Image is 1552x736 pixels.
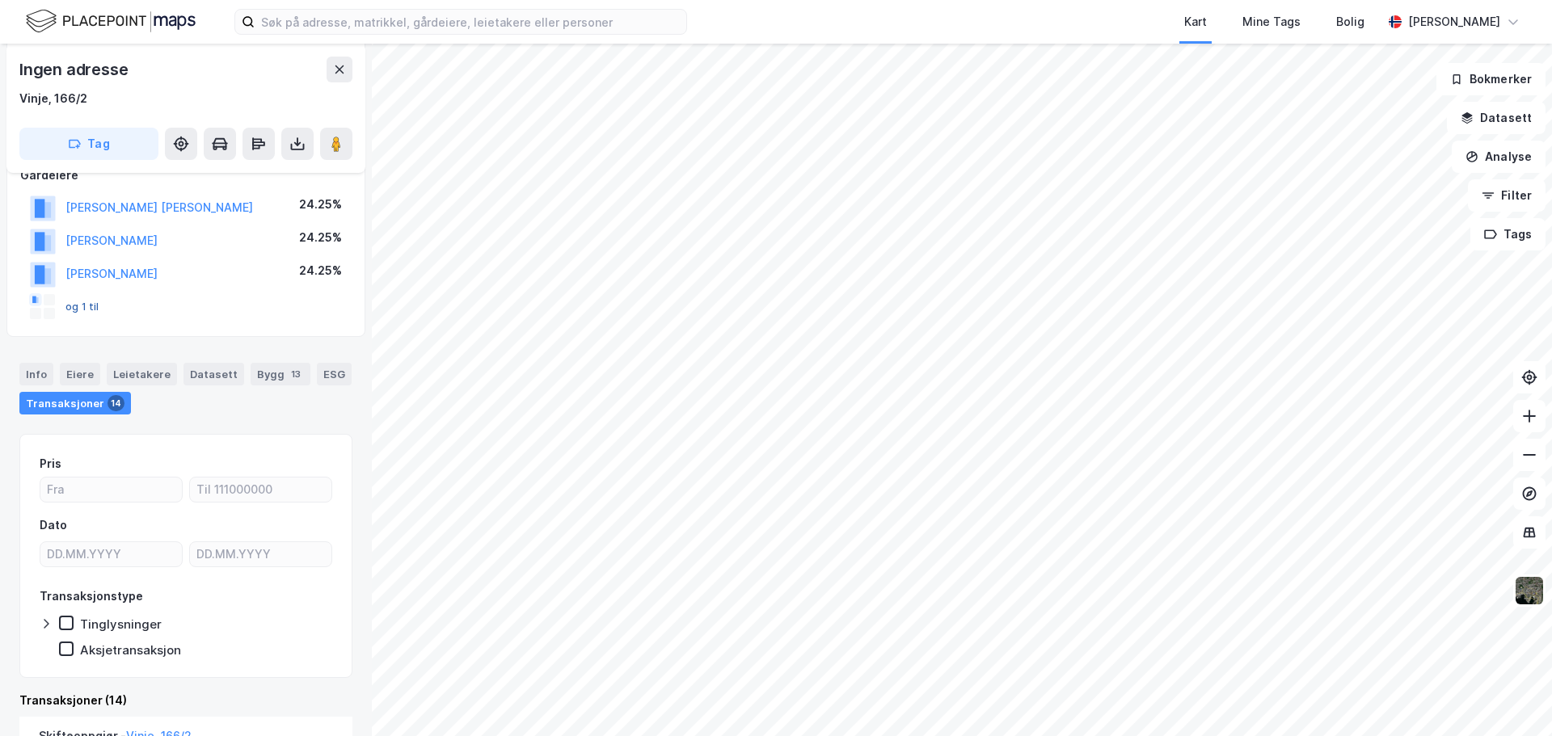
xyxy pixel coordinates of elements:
[107,363,177,385] div: Leietakere
[1242,12,1301,32] div: Mine Tags
[1336,12,1364,32] div: Bolig
[1436,63,1546,95] button: Bokmerker
[317,363,352,385] div: ESG
[1452,141,1546,173] button: Analyse
[190,477,331,502] input: Til 111000000
[40,477,182,502] input: Fra
[108,395,124,411] div: 14
[183,363,244,385] div: Datasett
[80,642,181,658] div: Aksjetransaksjon
[1514,575,1545,606] img: 9k=
[19,128,158,160] button: Tag
[40,542,182,566] input: DD.MM.YYYY
[40,515,67,535] div: Dato
[20,166,352,185] div: Gårdeiere
[80,616,162,632] div: Tinglysninger
[299,261,342,280] div: 24.25%
[19,691,352,710] div: Transaksjoner (14)
[1470,218,1546,250] button: Tags
[255,10,686,34] input: Søk på adresse, matrikkel, gårdeiere, leietakere eller personer
[19,89,87,108] div: Vinje, 166/2
[288,366,304,382] div: 13
[40,587,143,606] div: Transaksjonstype
[299,195,342,214] div: 24.25%
[26,7,196,36] img: logo.f888ab2527a4732fd821a326f86c7f29.svg
[1447,102,1546,134] button: Datasett
[1471,658,1552,736] iframe: Chat Widget
[19,57,131,82] div: Ingen adresse
[1468,179,1546,212] button: Filter
[299,228,342,247] div: 24.25%
[19,392,131,414] div: Transaksjoner
[40,454,61,473] div: Pris
[251,363,310,385] div: Bygg
[19,363,53,385] div: Info
[60,363,100,385] div: Eiere
[1408,12,1500,32] div: [PERSON_NAME]
[190,542,331,566] input: DD.MM.YYYY
[1184,12,1207,32] div: Kart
